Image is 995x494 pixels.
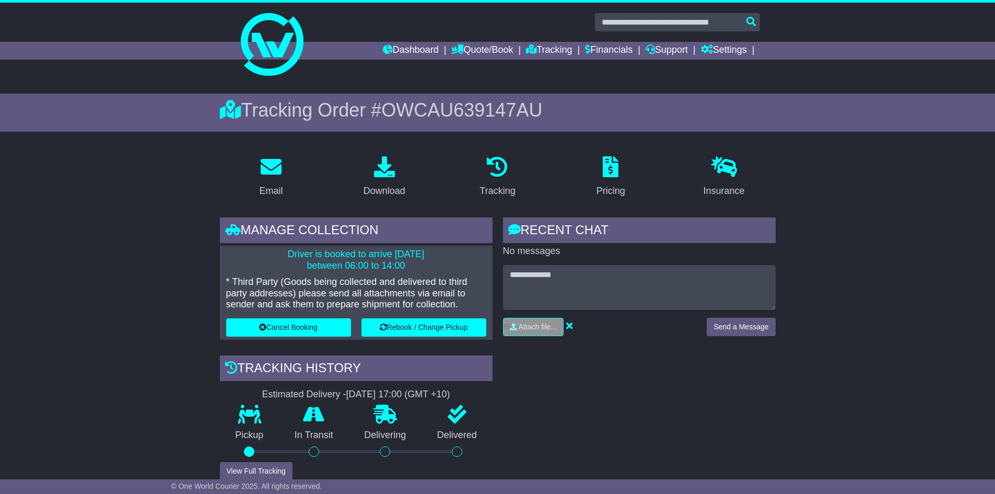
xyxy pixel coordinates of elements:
p: Driver is booked to arrive [DATE] between 06:00 to 14:00 [226,249,486,271]
button: Rebook / Change Pickup [361,318,486,337]
div: Insurance [704,184,745,198]
div: Tracking history [220,355,493,384]
div: Download [364,184,405,198]
button: Cancel Booking [226,318,351,337]
a: Tracking [526,42,572,60]
a: Insurance [697,153,752,202]
p: * Third Party (Goods being collected and delivered to third party addresses) please send all atta... [226,277,486,311]
p: In Transit [279,430,349,441]
div: Manage collection [220,217,493,246]
p: Delivering [349,430,422,441]
div: Email [259,184,283,198]
div: RECENT CHAT [503,217,776,246]
a: Download [357,153,412,202]
a: Support [646,42,688,60]
div: Tracking [479,184,515,198]
a: Settings [701,42,747,60]
span: © One World Courier 2025. All rights reserved. [171,482,322,490]
div: Estimated Delivery - [220,389,493,400]
div: Tracking Order # [220,99,776,121]
a: Quote/Book [451,42,513,60]
button: View Full Tracking [220,462,292,480]
div: Pricing [596,184,625,198]
a: Financials [585,42,633,60]
p: No messages [503,246,776,257]
a: Tracking [473,153,522,202]
p: Pickup [220,430,279,441]
a: Email [252,153,289,202]
div: [DATE] 17:00 (GMT +10) [346,389,450,400]
p: Delivered [422,430,493,441]
a: Pricing [590,153,632,202]
button: Send a Message [707,318,775,336]
a: Dashboard [383,42,439,60]
span: OWCAU639147AU [381,99,542,121]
